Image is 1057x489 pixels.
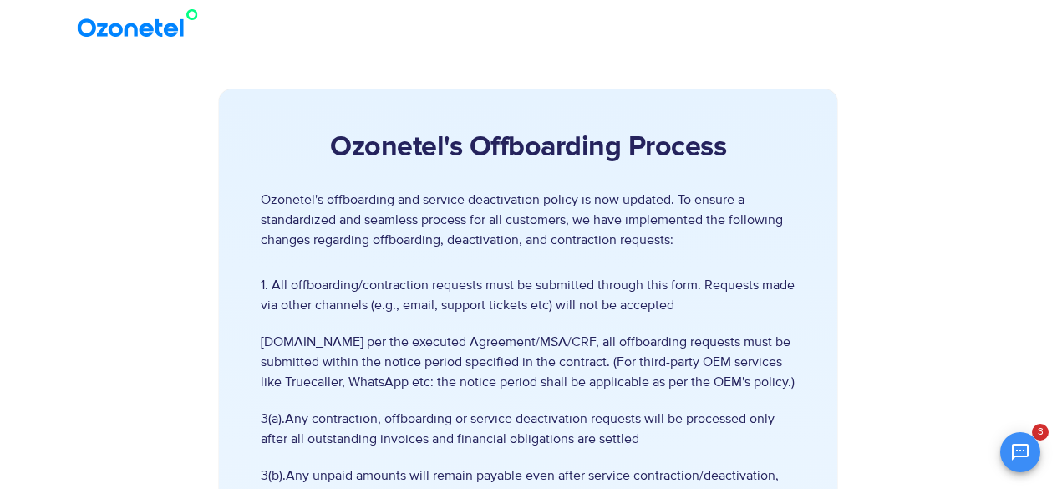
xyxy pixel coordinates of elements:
span: [DOMAIN_NAME] per the executed Agreement/MSA/CRF, all offboarding requests must be submitted with... [261,332,795,392]
h2: Ozonetel's Offboarding Process [261,131,795,165]
p: Ozonetel's offboarding and service deactivation policy is now updated. To ensure a standardized a... [261,190,795,250]
span: 3(a).Any contraction, offboarding or service deactivation requests will be processed only after a... [261,409,795,449]
span: 3 [1032,424,1049,441]
span: 1. All offboarding/contraction requests must be submitted through this form. Requests made via ot... [261,275,795,315]
button: Open chat [1000,432,1040,472]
